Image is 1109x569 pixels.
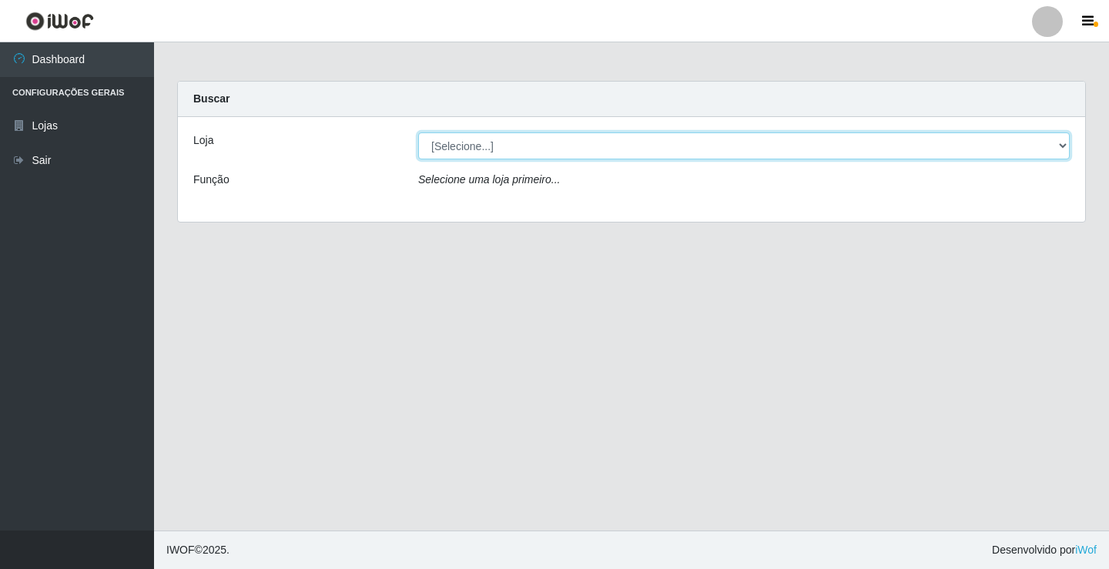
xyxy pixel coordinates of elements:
[1075,544,1097,556] a: iWof
[418,173,560,186] i: Selecione uma loja primeiro...
[166,542,230,558] span: © 2025 .
[193,92,230,105] strong: Buscar
[166,544,195,556] span: IWOF
[25,12,94,31] img: CoreUI Logo
[193,172,230,188] label: Função
[992,542,1097,558] span: Desenvolvido por
[193,132,213,149] label: Loja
